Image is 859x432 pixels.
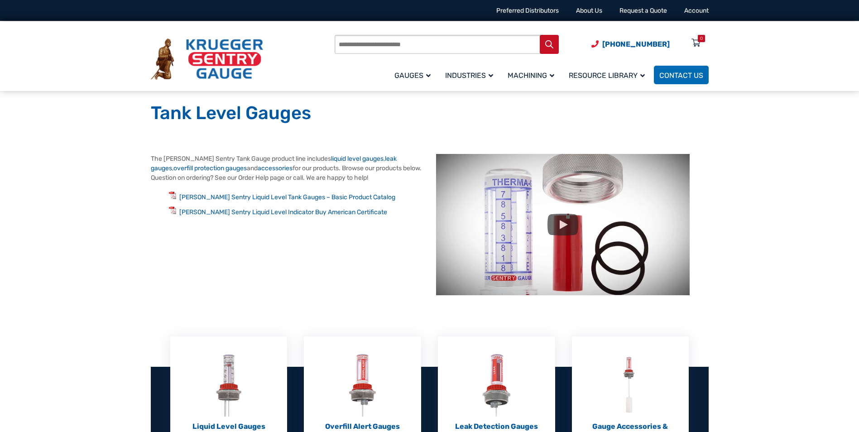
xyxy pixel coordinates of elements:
[508,71,554,80] span: Machining
[151,155,397,172] a: leak gauges
[179,193,395,201] a: [PERSON_NAME] Sentry Liquid Level Tank Gauges – Basic Product Catalog
[496,7,559,14] a: Preferred Distributors
[258,164,293,172] a: accessories
[659,71,703,80] span: Contact Us
[151,102,709,125] h1: Tank Level Gauges
[394,71,431,80] span: Gauges
[591,38,670,50] a: Phone Number (920) 434-8860
[315,421,410,432] p: Overfill Alert Gauges
[619,7,667,14] a: Request a Quote
[440,64,502,86] a: Industries
[348,354,377,417] img: Overfill Alert Gauges
[151,38,263,80] img: Krueger Sentry Gauge
[182,421,276,432] p: Liquid Level Gauges
[151,154,423,182] p: The [PERSON_NAME] Sentry Tank Gauge product line includes , , and for our products. Browse our pr...
[684,7,709,14] a: Account
[563,64,654,86] a: Resource Library
[445,71,493,80] span: Industries
[654,66,709,84] a: Contact Us
[602,40,670,48] span: [PHONE_NUMBER]
[173,164,247,172] a: overfill protection gauges
[436,154,690,295] img: Tank Level Gauges
[569,71,645,80] span: Resource Library
[700,35,703,42] div: 0
[449,421,544,432] p: Leak Detection Gauges
[331,155,384,163] a: liquid level gauges
[214,354,243,417] img: Liquid Level Gauges
[576,7,602,14] a: About Us
[389,64,440,86] a: Gauges
[482,354,511,417] img: Leak Detection Gauges
[502,64,563,86] a: Machining
[179,208,387,216] a: [PERSON_NAME] Sentry Liquid Level Indicator Buy American Certificate
[616,354,645,417] img: Gauge Accessories & Options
